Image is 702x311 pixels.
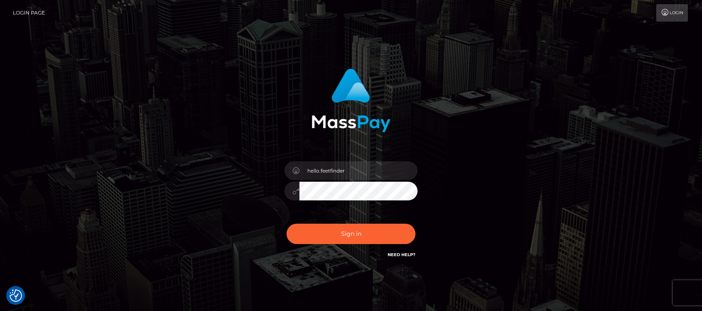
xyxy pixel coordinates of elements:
[299,161,418,180] input: Username...
[656,4,688,22] a: Login
[311,69,391,132] img: MassPay Login
[10,289,22,302] button: Consent Preferences
[10,289,22,302] img: Revisit consent button
[13,4,45,22] a: Login Page
[287,224,415,244] button: Sign in
[388,252,415,257] a: Need Help?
